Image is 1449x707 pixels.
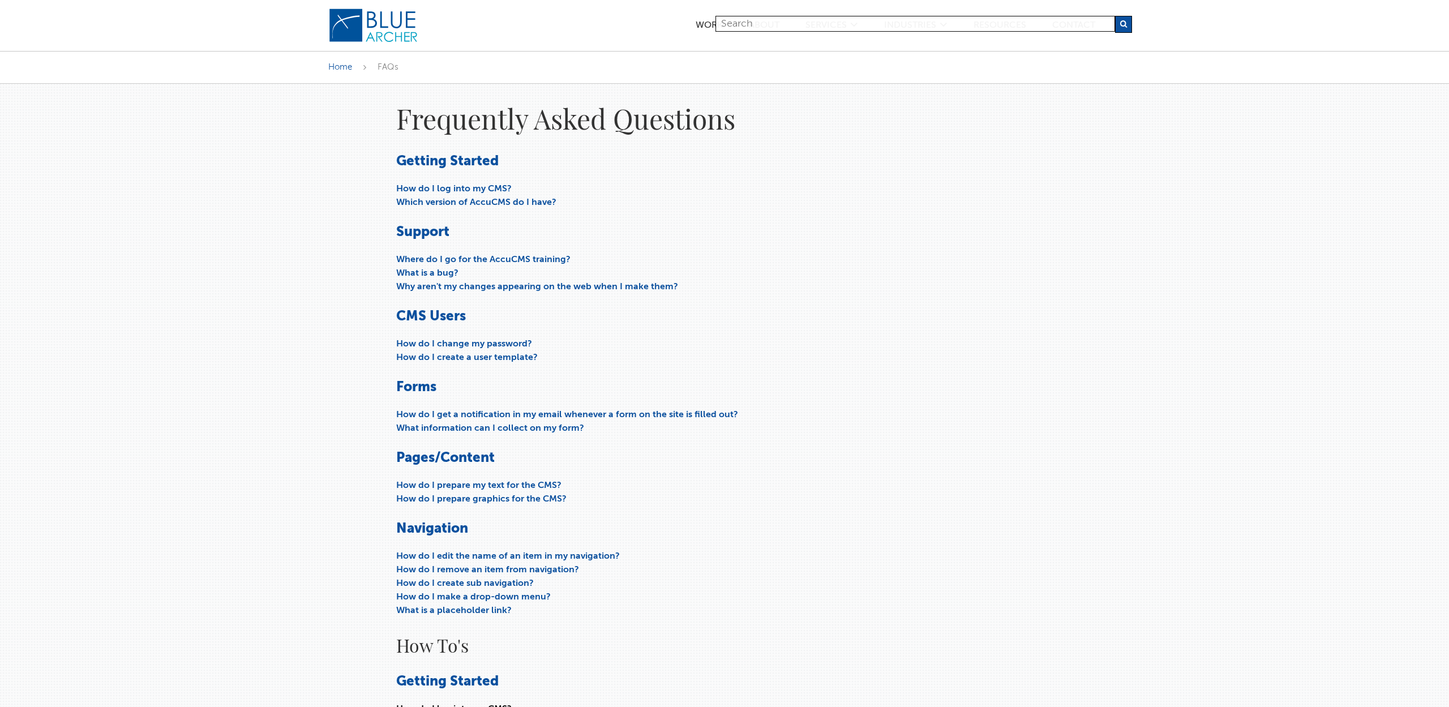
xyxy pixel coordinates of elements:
[396,606,507,615] a: What is a placeholder link
[396,520,917,538] h3: Navigation
[396,153,917,171] h3: Getting Started
[396,410,738,419] a: How do I get a notification in my email whenever a form on the site is filled out?
[396,495,567,504] a: How do I prepare graphics for the CMS?
[378,63,398,71] span: FAQs
[396,255,571,264] a: Where do I go for the AccuCMS training?
[396,565,579,575] a: How do I remove an item from navigation?
[396,340,532,349] a: How do I change my password?
[328,8,419,43] img: Blue Archer Logo
[396,101,917,136] h1: Frequently Asked Questions
[507,606,512,615] a: ?
[396,282,678,292] a: Why aren't my changes appearing on the web when I make them?
[396,424,584,433] a: What information can I collect on my form?
[396,481,561,490] a: How do I prepare my text for the CMS?
[396,224,917,242] h3: Support
[396,632,917,659] h2: How To's
[396,552,620,561] a: How do I edit the name of an item in my navigation?
[695,21,723,33] a: Work
[396,675,499,688] span: Getting Started
[396,579,534,588] a: How do I create sub navigation?
[396,308,917,326] h3: CMS Users
[396,353,538,362] a: How do I create a user template?
[396,198,556,207] a: Which version of AccuCMS do I have?
[715,16,1115,32] input: Search
[396,449,917,468] h3: Pages/Content
[328,63,352,71] a: Home
[396,185,512,194] a: How do I log into my CMS?
[396,379,917,397] h3: Forms
[396,593,551,602] a: How do I make a drop-down menu?
[396,269,458,278] a: What is a bug?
